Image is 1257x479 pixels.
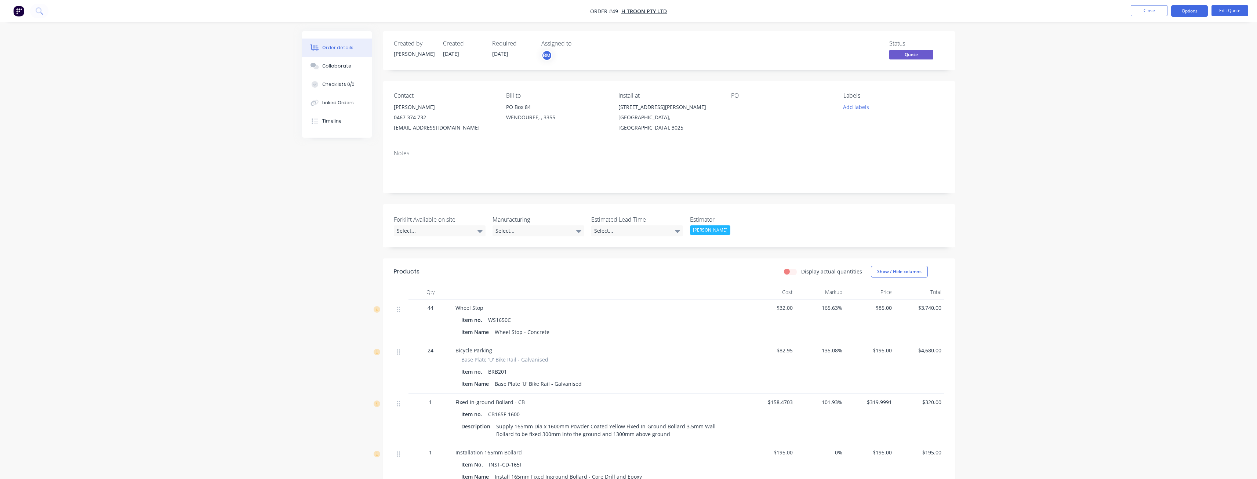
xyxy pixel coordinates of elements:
[799,304,842,312] span: 165.63%
[621,8,667,15] a: H Troon Pty Ltd
[492,378,585,389] div: Base Plate 'U' Bike Rail - Galvanised
[618,112,719,133] div: [GEOGRAPHIC_DATA], [GEOGRAPHIC_DATA], 3025
[486,459,525,470] div: INST-CD-165F
[749,346,793,354] span: $82.95
[302,39,372,57] button: Order details
[493,215,584,224] label: Manufacturing
[591,215,683,224] label: Estimated Lead Time
[394,123,494,133] div: [EMAIL_ADDRESS][DOMAIN_NAME]
[394,112,494,123] div: 0467 374 732
[506,92,607,99] div: Bill to
[591,225,683,236] div: Select...
[541,40,615,47] div: Assigned to
[394,150,944,157] div: Notes
[895,285,944,300] div: Total
[801,268,862,275] label: Display actual quantities
[394,102,494,112] div: [PERSON_NAME]
[746,285,796,300] div: Cost
[749,449,793,456] span: $195.00
[1171,5,1208,17] button: Options
[843,92,944,99] div: Labels
[485,366,510,377] div: BRB201
[749,304,793,312] span: $32.00
[492,40,533,47] div: Required
[428,346,433,354] span: 24
[889,50,933,59] span: Quote
[394,267,419,276] div: Products
[461,421,493,432] div: Description
[461,356,548,363] span: Base Plate 'U' Bike Rail - Galvanised
[871,266,928,277] button: Show / Hide columns
[13,6,24,17] img: Factory
[506,102,607,126] div: PO Box 84WENDOUREE, , 3355
[302,112,372,130] button: Timeline
[845,285,895,300] div: Price
[394,50,434,58] div: [PERSON_NAME]
[461,459,486,470] div: Item No.
[848,449,892,456] span: $195.00
[443,40,483,47] div: Created
[302,57,372,75] button: Collaborate
[461,315,485,325] div: Item no.
[455,304,483,311] span: Wheel Stop
[848,304,892,312] span: $85.00
[690,225,730,235] div: [PERSON_NAME]
[898,346,941,354] span: $4,680.00
[394,215,486,224] label: Forklift Avaliable on site
[506,112,607,123] div: WENDOUREE, , 3355
[429,398,432,406] span: 1
[889,40,944,47] div: Status
[461,378,492,389] div: Item Name
[322,44,353,51] div: Order details
[493,421,719,439] div: Supply 165mm Dia x 1600mm Powder Coated Yellow Fixed In-Ground Bollard 3.5mm Wall Bollard to be f...
[898,304,941,312] span: $3,740.00
[618,92,719,99] div: Install at
[322,81,355,88] div: Checklists 0/0
[749,398,793,406] span: $158.4703
[394,92,494,99] div: Contact
[394,102,494,133] div: [PERSON_NAME]0467 374 732[EMAIL_ADDRESS][DOMAIN_NAME]
[455,449,522,456] span: Installation 165mm Bollard
[590,8,621,15] span: Order #49 -
[1211,5,1248,16] button: Edit Quote
[485,315,514,325] div: WS1650C
[618,102,719,133] div: [STREET_ADDRESS][PERSON_NAME][GEOGRAPHIC_DATA], [GEOGRAPHIC_DATA], 3025
[690,215,782,224] label: Estimator
[443,50,459,57] span: [DATE]
[848,346,892,354] span: $195.00
[408,285,453,300] div: Qty
[394,40,434,47] div: Created by
[731,92,832,99] div: PO
[898,449,941,456] span: $195.00
[848,398,892,406] span: $319.9991
[302,75,372,94] button: Checklists 0/0
[799,346,842,354] span: 135.08%
[618,102,719,112] div: [STREET_ADDRESS][PERSON_NAME]
[889,50,933,61] button: Quote
[541,50,552,61] button: BM
[799,398,842,406] span: 101.93%
[485,409,523,420] div: CB165F-1600
[493,225,584,236] div: Select...
[429,449,432,456] span: 1
[461,409,485,420] div: Item no.
[898,398,941,406] span: $320.00
[455,399,525,406] span: Fixed In-ground Bollard - CB
[799,449,842,456] span: 0%
[492,50,508,57] span: [DATE]
[492,327,552,337] div: Wheel Stop - Concrete
[322,99,354,106] div: Linked Orders
[461,366,485,377] div: Item no.
[839,102,873,112] button: Add labels
[302,94,372,112] button: Linked Orders
[455,347,492,354] span: Bicycle Parking
[461,327,492,337] div: Item Name
[322,63,351,69] div: Collaborate
[1131,5,1167,16] button: Close
[322,118,342,124] div: Timeline
[394,225,486,236] div: Select...
[428,304,433,312] span: 44
[796,285,845,300] div: Markup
